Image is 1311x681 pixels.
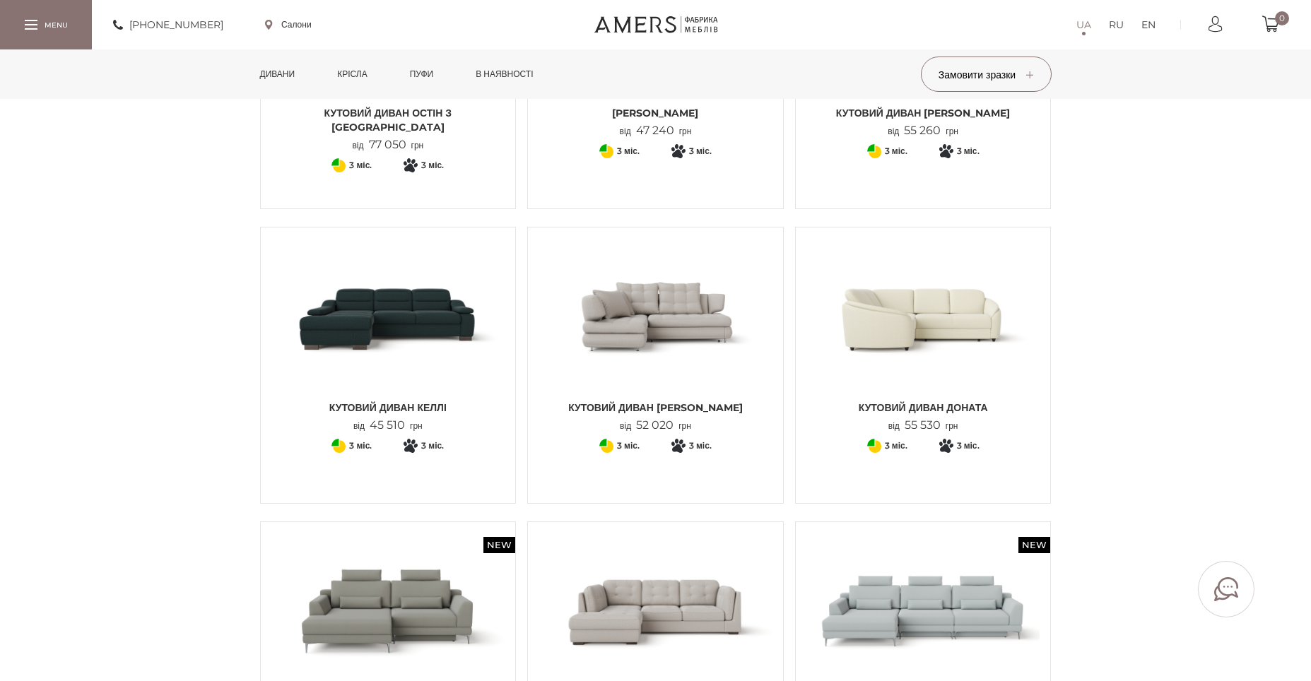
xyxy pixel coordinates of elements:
a: RU [1109,16,1124,33]
span: Кутовий диван [PERSON_NAME] [806,106,1040,120]
span: 3 міс. [349,157,372,174]
span: Кутовий диван ОСТІН з [GEOGRAPHIC_DATA] [271,106,505,134]
button: Замовити зразки [921,57,1052,92]
span: 55 530 [900,418,946,432]
span: 55 260 [899,124,946,137]
span: Кутовий диван КЕЛЛІ [271,401,505,415]
a: Салони [265,18,312,31]
span: 47 240 [631,124,679,137]
p: від грн [888,124,958,138]
span: New [1018,537,1050,553]
span: 3 міс. [957,143,980,160]
p: від грн [888,419,958,432]
a: Пуфи [399,49,445,99]
span: 77 050 [364,138,411,151]
span: Кутовий диван ДОНАТА [806,401,1040,415]
span: Кутовий диван [PERSON_NAME] [539,401,772,415]
span: 3 міс. [885,143,907,160]
a: Крісла [327,49,377,99]
span: 45 510 [365,418,410,432]
a: Кутовий диван Ніколь Кутовий диван Ніколь Кутовий диван [PERSON_NAME] від52 020грн [539,238,772,432]
span: 3 міс. [421,157,444,174]
p: від грн [353,419,423,432]
p: від грн [620,419,691,432]
span: 3 міс. [957,437,980,454]
span: 3 міс. [421,437,444,454]
a: Кутовий диван КЕЛЛІ Кутовий диван КЕЛЛІ Кутовий диван КЕЛЛІ від45 510грн [271,238,505,432]
a: [PHONE_NUMBER] [113,16,223,33]
p: від грн [352,138,423,152]
a: UA [1076,16,1091,33]
span: 3 міс. [617,437,640,454]
a: Кутовий диван ДОНАТА Кутовий диван ДОНАТА Кутовий диван ДОНАТА від55 530грн [806,238,1040,432]
p: від грн [620,124,692,138]
a: в наявності [465,49,543,99]
span: New [483,537,515,553]
span: Замовити зразки [939,69,1033,81]
span: 3 міс. [617,143,640,160]
span: 3 міс. [885,437,907,454]
span: 3 міс. [689,143,712,160]
a: EN [1141,16,1156,33]
span: 0 [1275,11,1289,25]
span: [PERSON_NAME] [539,106,772,120]
span: 3 міс. [689,437,712,454]
a: Дивани [249,49,306,99]
span: 3 міс. [349,437,372,454]
span: 52 020 [631,418,678,432]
